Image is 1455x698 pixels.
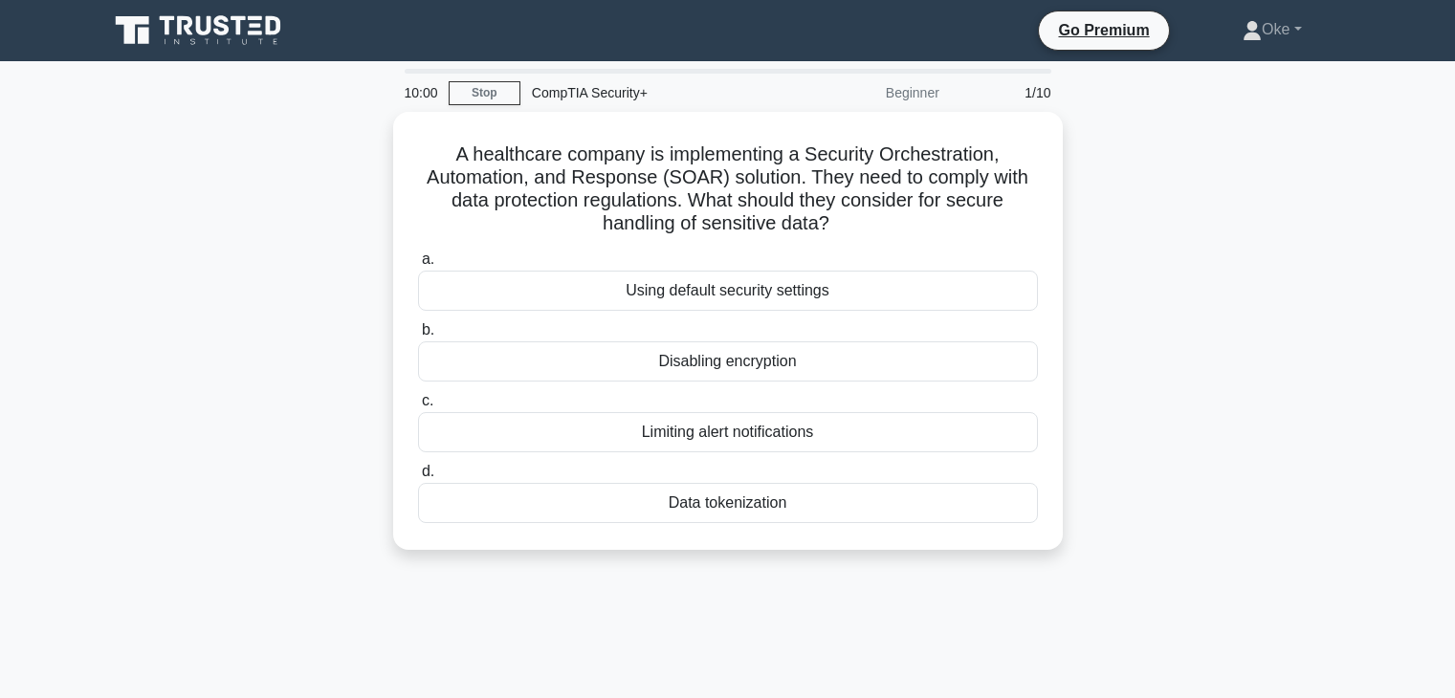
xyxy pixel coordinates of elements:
h5: A healthcare company is implementing a Security Orchestration, Automation, and Response (SOAR) so... [416,142,1040,236]
span: c. [422,392,433,408]
div: Data tokenization [418,483,1038,523]
div: 10:00 [393,74,449,112]
a: Oke [1197,11,1347,49]
div: CompTIA Security+ [520,74,783,112]
span: b. [422,321,434,338]
div: Disabling encryption [418,341,1038,382]
span: a. [422,251,434,267]
a: Stop [449,81,520,105]
div: Using default security settings [418,271,1038,311]
a: Go Premium [1047,18,1160,42]
div: Limiting alert notifications [418,412,1038,452]
div: Beginner [783,74,951,112]
div: 1/10 [951,74,1063,112]
span: d. [422,463,434,479]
